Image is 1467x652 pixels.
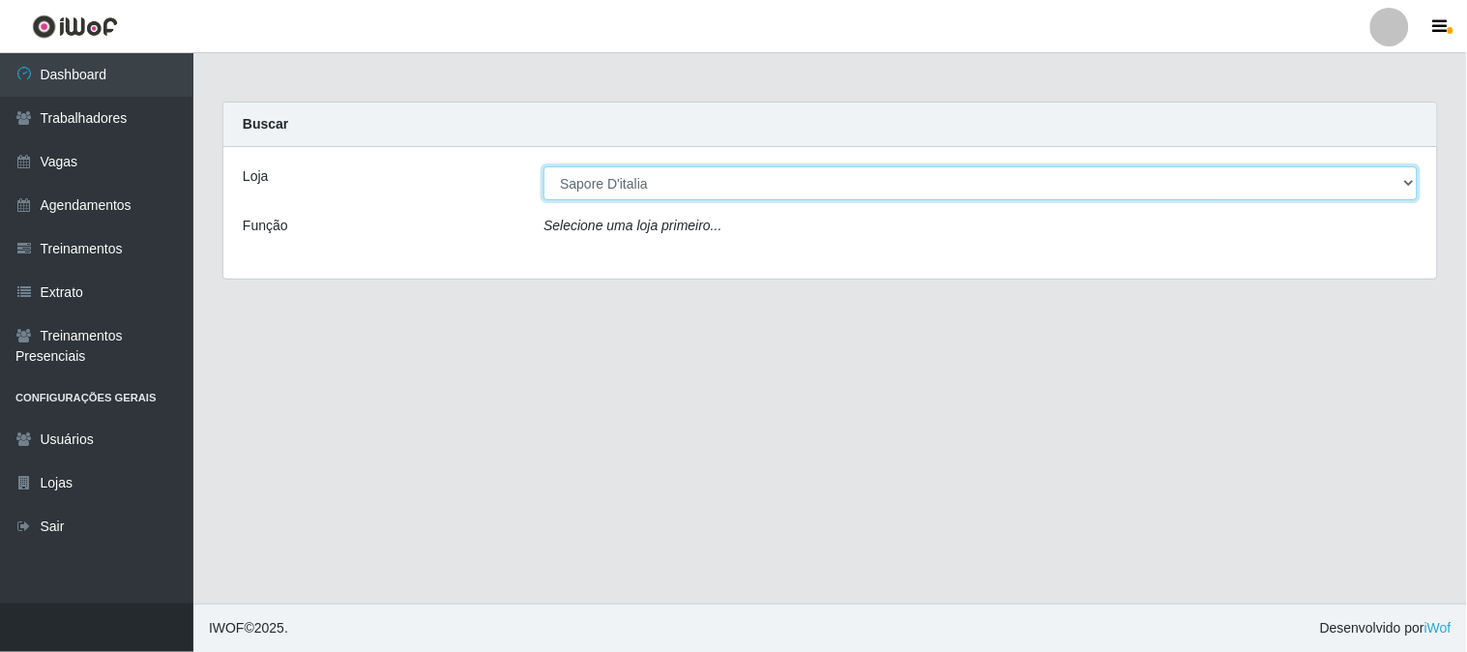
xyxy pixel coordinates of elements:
[209,620,245,636] span: IWOF
[243,216,288,236] label: Função
[32,15,118,39] img: CoreUI Logo
[543,218,721,233] i: Selecione uma loja primeiro...
[243,116,288,132] strong: Buscar
[243,166,268,187] label: Loja
[1320,618,1452,638] span: Desenvolvido por
[1424,620,1452,636] a: iWof
[209,618,288,638] span: © 2025 .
